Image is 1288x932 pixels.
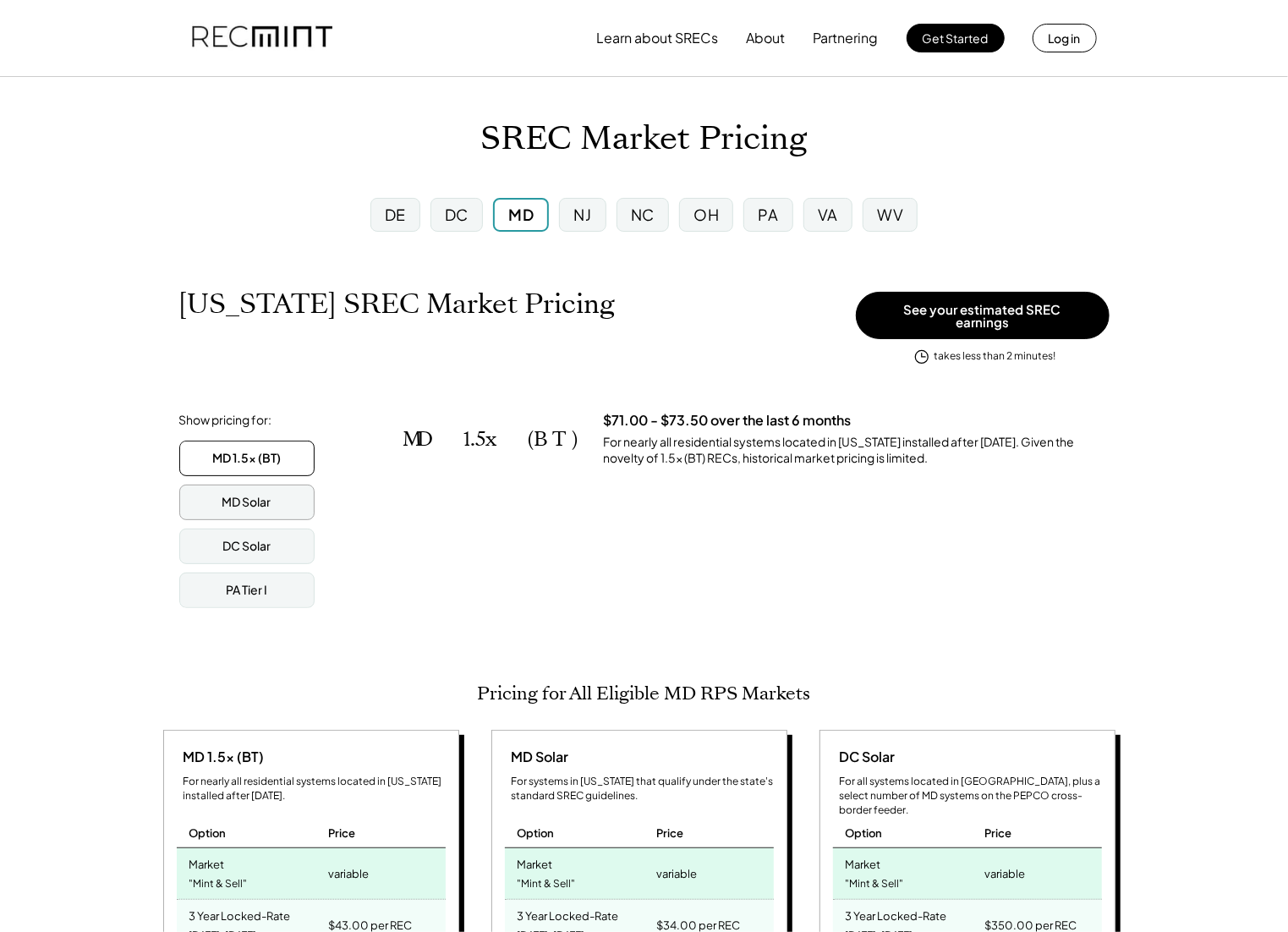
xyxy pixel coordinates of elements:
div: DE [385,204,406,225]
div: WV [877,204,903,225]
div: PA [759,204,779,225]
h1: SREC Market Pricing [481,119,808,159]
div: "Mint & Sell" [189,873,248,896]
button: Get Started [907,24,1005,52]
div: "Mint & Sell" [846,873,904,896]
img: recmint-logotype%403x.png [192,9,332,67]
div: DC [445,204,469,225]
div: NC [631,204,655,225]
div: For all systems located in [GEOGRAPHIC_DATA], plus a select number of MD systems on the PEPCO cro... [840,775,1102,817]
div: variable [984,862,1025,885]
button: Learn about SRECs [597,21,719,55]
h3: $71.00 - $73.50 over the last 6 months [604,412,852,430]
div: variable [328,862,369,885]
div: takes less than 2 minutes! [934,349,1056,364]
div: MD Solar [505,748,569,766]
div: DC Solar [833,748,896,766]
div: MD 1.5x (BT) [212,450,281,467]
button: Partnering [814,21,879,55]
h2: Pricing for All Eligible MD RPS Markets [478,683,811,704]
div: Option [846,825,883,841]
div: "Mint & Sell" [518,873,576,896]
div: variable [656,862,697,885]
div: Option [518,825,555,841]
div: 3 Year Locked-Rate [189,904,291,924]
div: VA [818,204,838,225]
div: Market [846,853,881,872]
div: Price [984,825,1011,841]
div: For systems in [US_STATE] that qualify under the state's standard SREC guidelines. [512,775,774,803]
div: Price [328,825,355,841]
div: Show pricing for: [179,412,272,429]
div: For nearly all residential systems located in [US_STATE] installed after [DATE]. [184,775,446,803]
div: MD Solar [222,494,271,511]
h1: [US_STATE] SREC Market Pricing [179,288,616,321]
div: 3 Year Locked-Rate [518,904,619,924]
div: For nearly all residential systems located in [US_STATE] installed after [DATE]. Given the novelt... [604,434,1110,467]
div: PA Tier I [226,582,267,599]
div: 3 Year Locked-Rate [846,904,947,924]
div: OH [693,204,719,225]
button: Log in [1033,24,1097,52]
div: MD 1.5x (BT) [177,748,265,766]
div: Option [189,825,227,841]
button: See your estimated SREC earnings [856,292,1110,339]
h2: MD 1.5x (BT) [403,427,578,452]
button: About [747,21,786,55]
div: DC Solar [222,538,271,555]
div: Market [518,853,553,872]
div: Price [656,825,683,841]
div: NJ [574,204,592,225]
div: MD [508,204,534,225]
div: Market [189,853,225,872]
